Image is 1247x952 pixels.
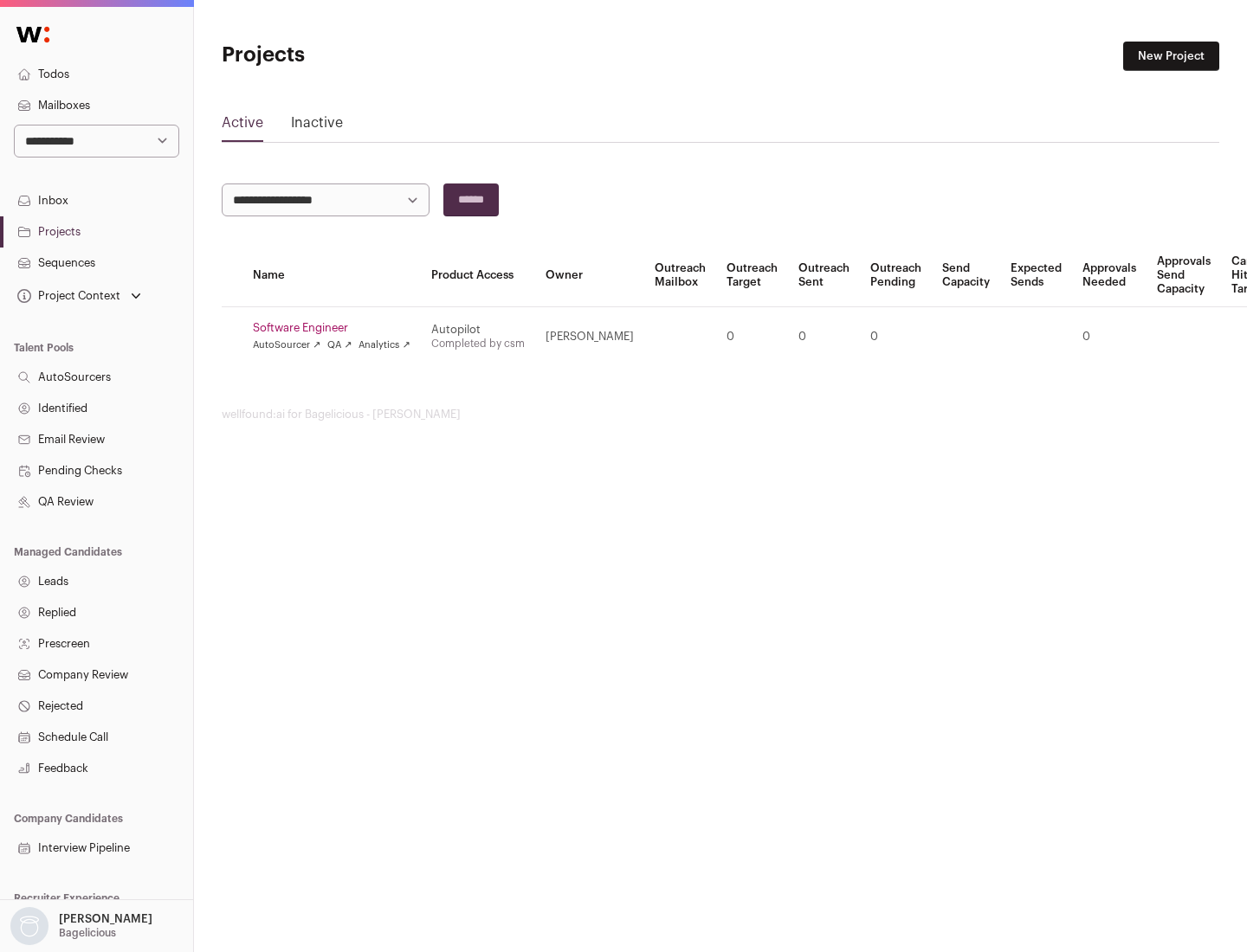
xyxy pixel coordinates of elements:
[14,284,145,308] button: Open dropdown
[535,307,644,367] td: [PERSON_NAME]
[222,42,554,69] h1: Projects
[222,113,263,140] a: Active
[14,289,120,303] div: Project Context
[222,408,1219,421] footer: wellfound:ai for Bagelicious - [PERSON_NAME]
[1000,244,1072,307] th: Expected Sends
[431,338,525,349] a: Completed by csm
[421,244,535,307] th: Product Access
[59,912,152,926] p: [PERSON_NAME]
[1147,244,1221,307] th: Approvals Send Capacity
[1072,307,1147,367] td: 0
[242,244,421,307] th: Name
[932,244,1000,307] th: Send Capacity
[253,321,410,335] a: Software Engineer
[644,244,716,307] th: Outreach Mailbox
[10,907,48,945] img: nopic.png
[291,113,343,140] a: Inactive
[535,244,644,307] th: Owner
[716,244,788,307] th: Outreach Target
[59,926,116,940] p: Bagelicious
[860,244,932,307] th: Outreach Pending
[788,307,860,367] td: 0
[359,338,410,352] a: Analytics ↗
[327,338,352,352] a: QA ↗
[860,307,932,367] td: 0
[716,307,788,367] td: 0
[1072,244,1147,307] th: Approvals Needed
[253,338,320,352] a: AutoSourcer ↗
[788,244,860,307] th: Outreach Sent
[7,907,156,945] button: Open dropdown
[1123,42,1219,71] a: New Project
[431,323,525,337] div: Autopilot
[7,17,59,52] img: Wellfound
